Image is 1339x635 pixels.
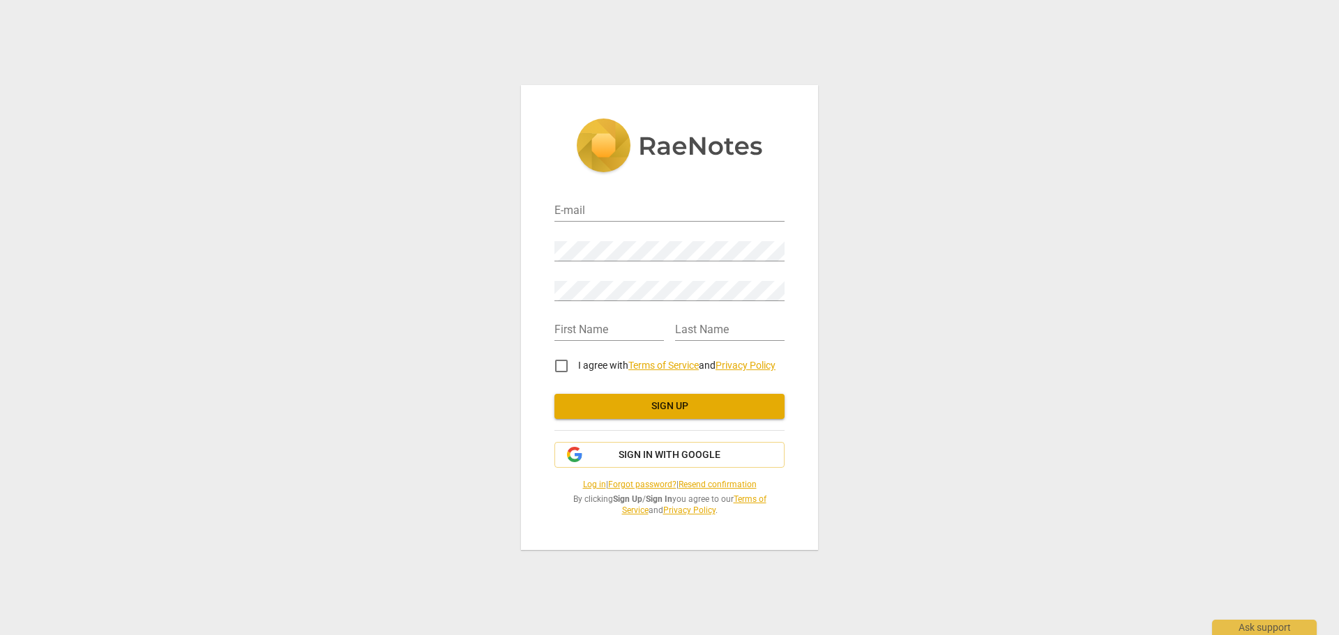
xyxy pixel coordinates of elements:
span: Sign up [566,399,773,413]
button: Sign in with Google [554,442,785,468]
a: Log in [583,480,606,489]
a: Forgot password? [608,480,676,489]
div: Ask support [1212,620,1317,635]
span: | | [554,479,785,491]
a: Terms of Service [622,494,766,516]
b: Sign Up [613,494,642,504]
a: Terms of Service [628,360,699,371]
a: Privacy Policy [716,360,776,371]
button: Sign up [554,394,785,419]
img: 5ac2273c67554f335776073100b6d88f.svg [576,118,763,176]
a: Privacy Policy [663,505,716,515]
b: Sign In [646,494,672,504]
a: Resend confirmation [679,480,757,489]
span: By clicking / you agree to our and . [554,494,785,517]
span: I agree with and [578,360,776,371]
span: Sign in with Google [619,448,720,462]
